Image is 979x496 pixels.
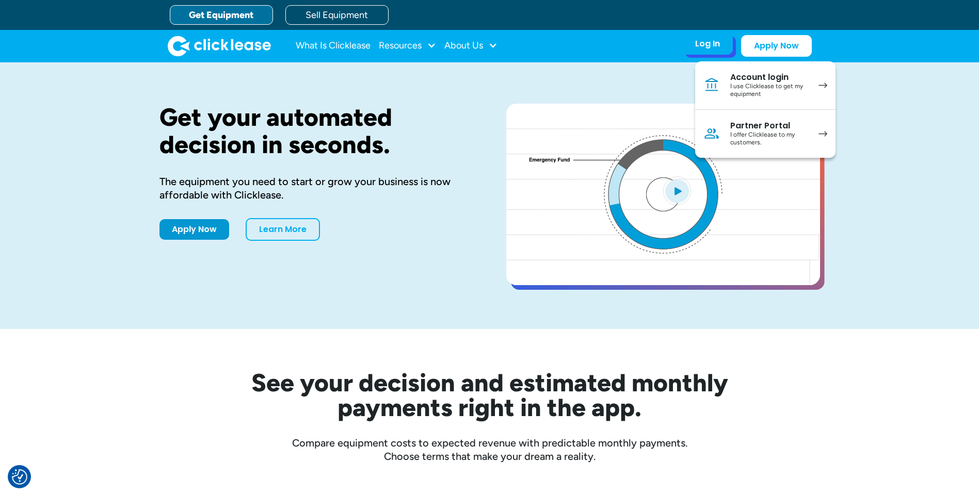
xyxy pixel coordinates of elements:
[296,36,371,56] a: What Is Clicklease
[663,176,691,205] img: Blue play button logo on a light blue circular background
[285,5,389,25] a: Sell Equipment
[818,82,827,88] img: arrow
[730,131,808,147] div: I offer Clicklease to my customers.
[695,61,836,110] a: Account loginI use Clicklease to get my equipment
[444,36,497,56] div: About Us
[741,35,812,57] a: Apply Now
[12,469,27,485] button: Consent Preferences
[730,82,808,98] div: I use Clicklease to get my equipment
[506,104,820,285] a: open lightbox
[246,218,320,241] a: Learn More
[159,219,229,240] a: Apply Now
[159,175,473,202] div: The equipment you need to start or grow your business is now affordable with Clicklease.
[730,121,808,131] div: Partner Portal
[730,72,808,82] div: Account login
[818,131,827,137] img: arrow
[695,39,720,49] div: Log In
[201,370,779,420] h2: See your decision and estimated monthly payments right in the app.
[695,110,836,158] a: Partner PortalI offer Clicklease to my customers.
[159,104,473,158] h1: Get your automated decision in seconds.
[703,125,720,142] img: Person icon
[170,5,273,25] a: Get Equipment
[379,36,436,56] div: Resources
[703,77,720,93] img: Bank icon
[168,36,271,56] a: home
[168,36,271,56] img: Clicklease logo
[695,61,836,158] nav: Log In
[12,469,27,485] img: Revisit consent button
[159,436,820,463] div: Compare equipment costs to expected revenue with predictable monthly payments. Choose terms that ...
